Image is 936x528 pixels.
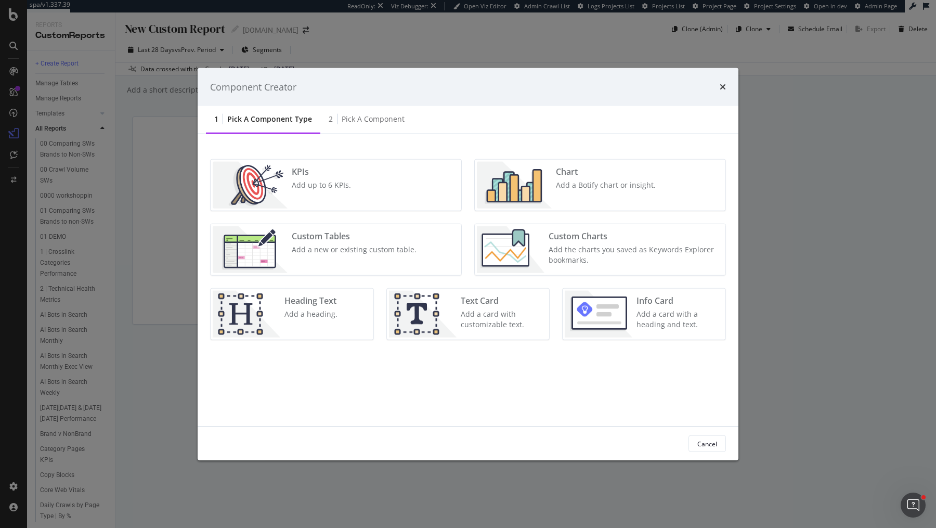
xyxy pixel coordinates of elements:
iframe: Intercom live chat [901,493,926,518]
div: Cancel [697,439,717,448]
div: Info Card [636,295,719,307]
div: Add a card with customizable text. [461,309,543,330]
div: Add a new or existing custom table. [292,244,417,255]
div: Pick a Component type [227,114,312,124]
div: Add a card with a heading and text. [636,309,719,330]
div: Text Card [461,295,543,307]
div: Add the charts you saved as Keywords Explorer bookmarks. [549,244,719,265]
div: KPIs [292,166,351,178]
div: Add a heading. [284,309,337,319]
div: 1 [214,114,218,124]
div: Custom Tables [292,230,417,242]
div: Pick a Component [342,114,405,124]
button: Cancel [688,435,726,452]
img: __UUOcd1.png [213,162,288,209]
div: Custom Charts [549,230,719,242]
div: modal [198,68,738,460]
div: Add up to 6 KPIs. [292,180,351,190]
div: Chart [556,166,656,178]
img: CtJ9-kHf.png [213,291,280,338]
img: Chdk0Fza.png [477,226,544,273]
div: times [720,80,726,94]
div: Component Creator [210,80,296,94]
img: CzM_nd8v.png [213,226,288,273]
img: BHjNRGjj.png [477,162,552,209]
img: CIPqJSrR.png [389,291,457,338]
div: Heading Text [284,295,337,307]
div: 2 [329,114,333,124]
img: 9fcGIRyhgxRLRpur6FCk681sBQ4rDmX99LnU5EkywwAAAAAElFTkSuQmCC [565,291,632,338]
div: Add a Botify chart or insight. [556,180,656,190]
